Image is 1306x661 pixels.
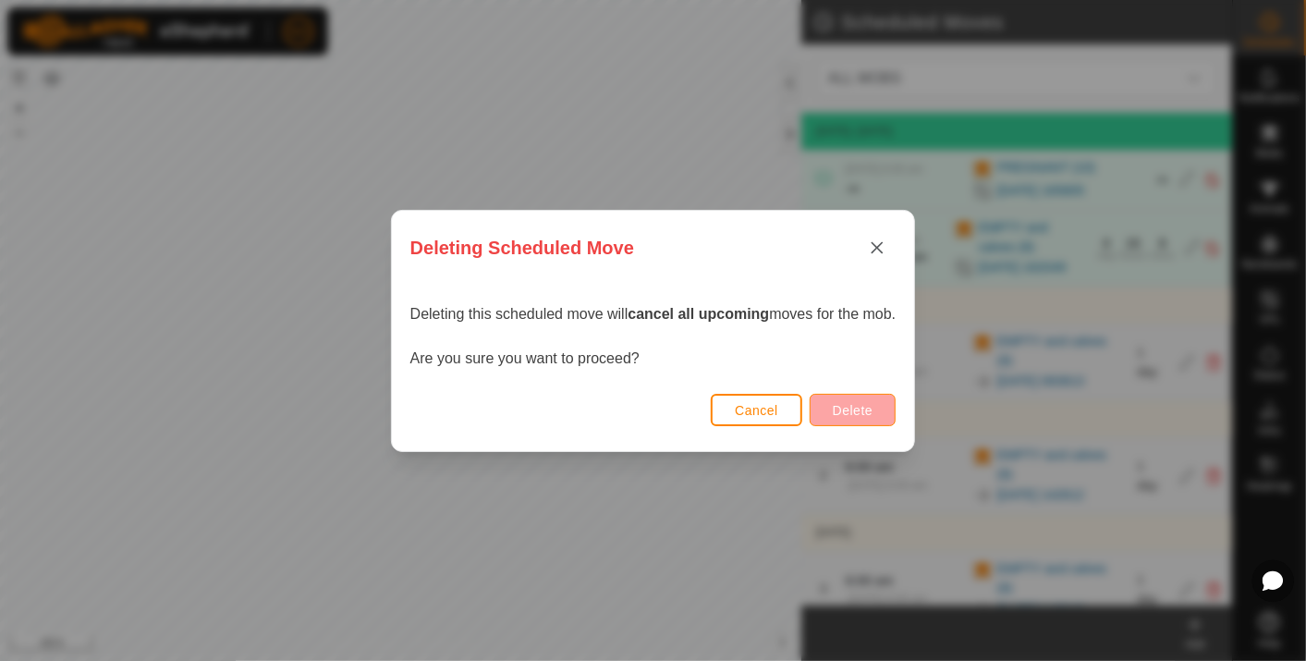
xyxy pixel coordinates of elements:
[628,306,769,322] strong: cancel all upcoming
[810,394,896,426] button: Delete
[735,403,778,418] span: Cancel
[410,348,897,370] p: Are you sure you want to proceed?
[711,394,802,426] button: Cancel
[833,403,873,418] span: Delete
[410,303,897,325] p: Deleting this scheduled move will moves for the mob.
[410,234,634,262] span: Deleting Scheduled Move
